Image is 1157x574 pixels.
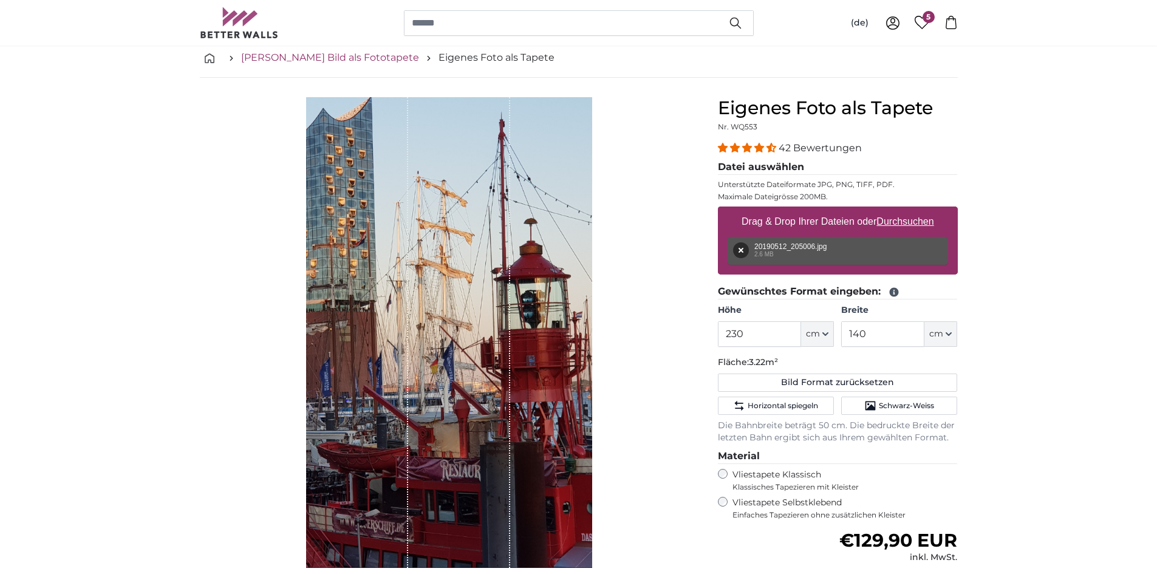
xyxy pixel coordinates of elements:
span: cm [929,328,943,340]
span: Nr. WQ553 [718,122,757,131]
legend: Datei auswählen [718,160,958,175]
p: Die Bahnbreite beträgt 50 cm. Die bedruckte Breite der letzten Bahn ergibt sich aus Ihrem gewählt... [718,420,958,444]
label: Breite [841,304,957,316]
button: cm [924,321,957,347]
legend: Gewünschtes Format eingeben: [718,284,958,299]
button: Horizontal spiegeln [718,397,834,415]
label: Höhe [718,304,834,316]
div: inkl. MwSt. [839,552,957,564]
span: 3.22m² [749,357,778,367]
span: €129,90 EUR [839,529,957,552]
label: Drag & Drop Ihrer Dateien oder [737,210,939,234]
span: cm [806,328,820,340]
a: [PERSON_NAME] Bild als Fototapete [241,50,419,65]
a: Eigenes Foto als Tapete [439,50,555,65]
h1: Eigenes Foto als Tapete [718,97,958,119]
p: Maximale Dateigrösse 200MB. [718,192,958,202]
span: Schwarz-Weiss [879,401,934,411]
button: (de) [841,12,878,34]
label: Vliestapete Selbstklebend [732,497,958,520]
button: Bild Format zurücksetzen [718,374,958,392]
span: Horizontal spiegeln [748,401,818,411]
span: 42 Bewertungen [779,142,862,154]
span: 5 [923,11,935,23]
span: 4.38 stars [718,142,779,154]
p: Fläche: [718,357,958,369]
u: Durchsuchen [876,216,933,227]
p: Unterstützte Dateiformate JPG, PNG, TIFF, PDF. [718,180,958,190]
label: Vliestapete Klassisch [732,469,947,492]
button: Schwarz-Weiss [841,397,957,415]
img: Betterwalls [200,7,279,38]
legend: Material [718,449,958,464]
span: Klassisches Tapezieren mit Kleister [732,482,947,492]
span: Einfaches Tapezieren ohne zusätzlichen Kleister [732,510,958,520]
button: cm [801,321,834,347]
nav: breadcrumbs [200,38,958,78]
